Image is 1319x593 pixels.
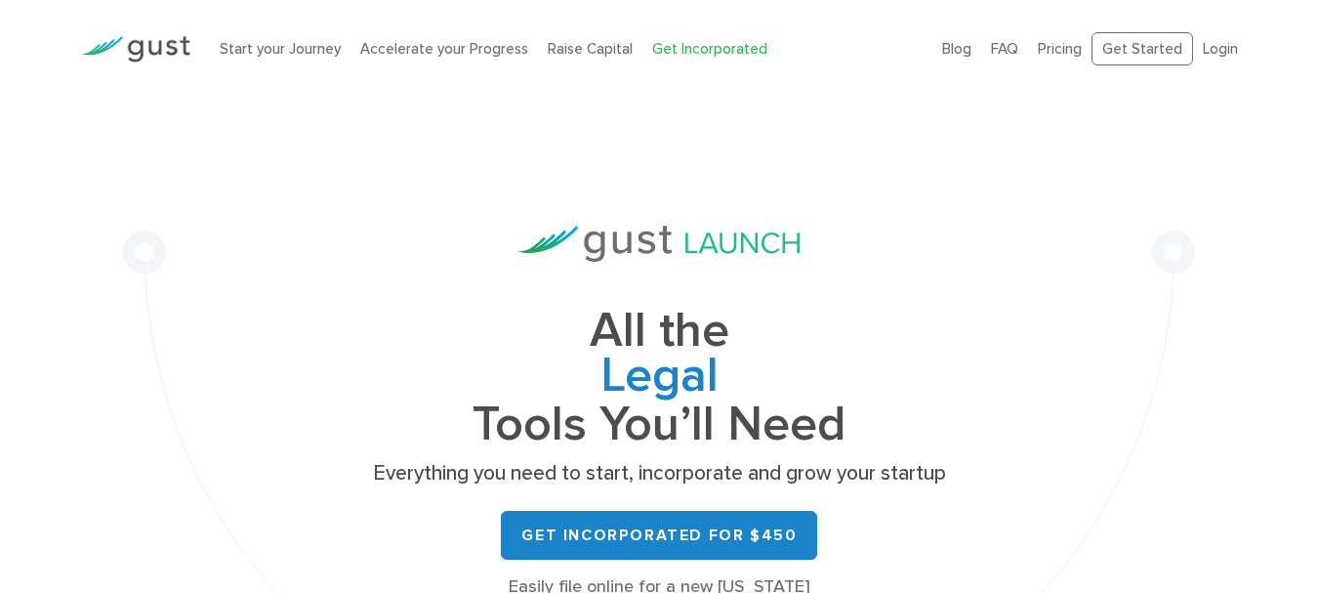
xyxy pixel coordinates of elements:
[501,511,817,560] a: Get Incorporated for $450
[1203,40,1238,58] a: Login
[366,354,952,402] span: Legal
[652,40,767,58] a: Get Incorporated
[360,40,528,58] a: Accelerate your Progress
[548,40,633,58] a: Raise Capital
[220,40,341,58] a: Start your Journey
[1092,32,1193,66] a: Get Started
[1038,40,1082,58] a: Pricing
[991,40,1018,58] a: FAQ
[366,460,952,487] p: Everything you need to start, incorporate and grow your startup
[81,36,190,63] img: Gust Logo
[942,40,971,58] a: Blog
[518,226,800,262] img: Gust Launch Logo
[366,309,952,446] h1: All the Tools You’ll Need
